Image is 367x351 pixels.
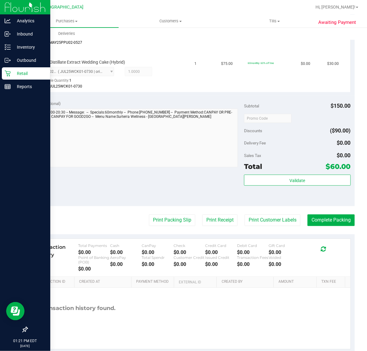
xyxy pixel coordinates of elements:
[237,256,269,260] div: Transaction Fees
[3,338,48,344] p: 01:21 PM EDT
[3,344,48,348] p: [DATE]
[244,114,292,123] input: Promo Code
[136,280,172,285] a: Payment Method
[174,262,205,267] div: $0.00
[5,70,11,77] inline-svg: Retail
[244,140,266,145] span: Delivery Fee
[237,244,269,248] div: Debit Card
[110,250,142,256] div: $0.00
[142,244,174,248] div: CanPay
[15,15,119,28] a: Purchases
[174,277,216,288] th: External ID
[174,250,205,256] div: $0.00
[5,18,11,24] inline-svg: Analytics
[269,262,301,267] div: $0.00
[11,83,48,90] p: Reports
[330,127,351,134] span: ($90.00)
[15,18,119,24] span: Purchases
[269,256,301,260] div: Voided
[221,61,233,67] span: $75.00
[119,15,223,28] a: Customers
[5,31,11,37] inline-svg: Inbound
[5,57,11,63] inline-svg: Outbound
[50,84,82,88] span: JUL25WCK01-0730
[142,250,174,256] div: $0.00
[248,62,274,65] span: 60monthly: 60% off line
[326,162,351,171] span: $60.00
[38,59,125,65] span: FT 1g Distillate Extract Wedding Cake (Hybrid)
[38,76,118,88] div: Available Quantity:
[245,215,300,226] button: Print Customer Labels
[110,256,142,260] div: AeroPay
[11,57,48,64] p: Outbound
[279,280,314,285] a: Amount
[269,250,301,256] div: $0.00
[142,256,174,260] div: Total Spendr
[337,152,351,159] span: $0.00
[244,175,350,186] button: Validate
[11,70,48,77] p: Retail
[237,250,269,256] div: $0.00
[331,103,351,109] span: $150.00
[315,5,355,9] span: Hi, [PERSON_NAME]!
[142,262,174,267] div: $0.00
[337,140,351,146] span: $0.00
[237,262,269,267] div: $0.00
[244,125,262,136] span: Discounts
[50,40,82,45] span: MAY25PPU02-0527
[78,266,110,272] div: $0.00
[42,5,84,10] span: [GEOGRAPHIC_DATA]
[70,78,72,83] span: 1
[205,262,237,267] div: $0.00
[308,215,355,226] button: Complete Packing
[244,103,259,108] span: Subtotal
[269,244,301,248] div: Gift Card
[50,31,83,36] span: Deliveries
[149,215,195,226] button: Print Packing Slip
[11,30,48,38] p: Inbound
[5,44,11,50] inline-svg: Inventory
[110,244,142,248] div: Cash
[205,244,237,248] div: Credit Card
[318,19,356,26] span: Awaiting Payment
[174,244,205,248] div: Check
[32,288,116,329] div: No transaction history found.
[78,244,110,248] div: Total Payments
[321,280,342,285] a: Txn Fee
[174,256,205,260] div: Customer Credit
[244,153,261,158] span: Sales Tax
[78,256,110,265] div: Point of Banking (POB)
[244,162,262,171] span: Total
[5,84,11,90] inline-svg: Reports
[11,17,48,24] p: Analytics
[119,18,222,24] span: Customers
[36,280,72,285] a: Transaction ID
[11,43,48,51] p: Inventory
[202,215,238,226] button: Print Receipt
[289,178,305,183] span: Validate
[222,280,271,285] a: Created By
[78,250,110,256] div: $0.00
[223,15,327,28] a: Tills
[327,61,339,67] span: $30.00
[110,262,142,267] div: $0.00
[205,256,237,260] div: Issued Credit
[205,250,237,256] div: $0.00
[15,27,119,40] a: Deliveries
[6,302,25,320] iframe: Resource center
[223,18,326,24] span: Tills
[301,61,310,67] span: $0.00
[79,280,129,285] a: Created At
[195,61,197,67] span: 1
